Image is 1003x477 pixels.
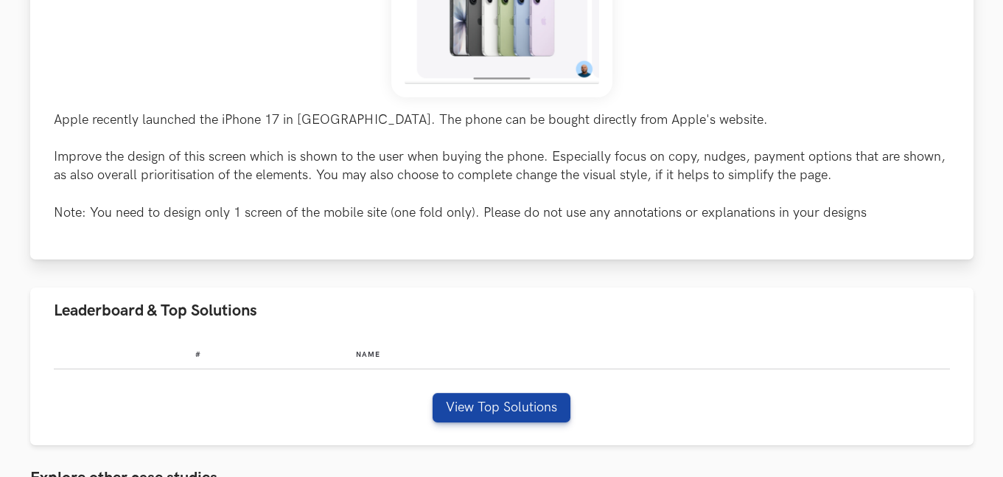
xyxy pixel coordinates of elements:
p: Apple recently launched the iPhone 17 in [GEOGRAPHIC_DATA]. The phone can be bought directly from... [54,111,950,222]
span: # [195,350,201,359]
div: Leaderboard & Top Solutions [30,334,974,446]
button: View Top Solutions [433,393,570,422]
span: Leaderboard & Top Solutions [54,301,257,321]
button: Leaderboard & Top Solutions [30,288,974,334]
span: Name [356,350,380,359]
table: Leaderboard [54,338,950,369]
